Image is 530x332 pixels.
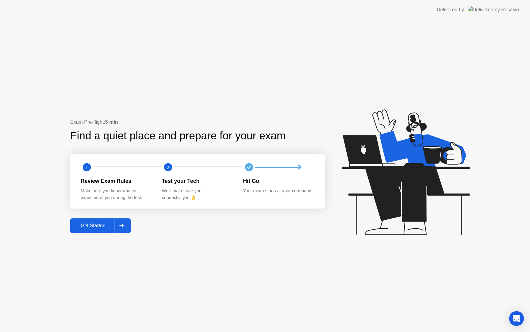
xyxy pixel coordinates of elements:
div: Open Intercom Messenger [509,311,524,326]
div: Test your Tech [162,177,233,185]
img: Delivered by Rosalyn [468,6,519,13]
div: Exam Pre-flight: [70,119,325,126]
div: Find a quiet place and prepare for your exam [70,128,286,144]
button: Get Started [70,218,131,233]
div: Hit Go [243,177,314,185]
div: Delivered by [437,6,464,13]
text: 1 [86,164,88,170]
div: Make sure you know what is expected of you during the test. [81,188,152,201]
text: 2 [167,164,169,170]
b: 5 min [105,119,118,125]
div: Get Started [72,223,114,228]
div: We’ll make sure your connectivity is 👌 [162,188,233,201]
div: Your exam starts at your command [243,188,314,194]
div: Review Exam Rules [81,177,152,185]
